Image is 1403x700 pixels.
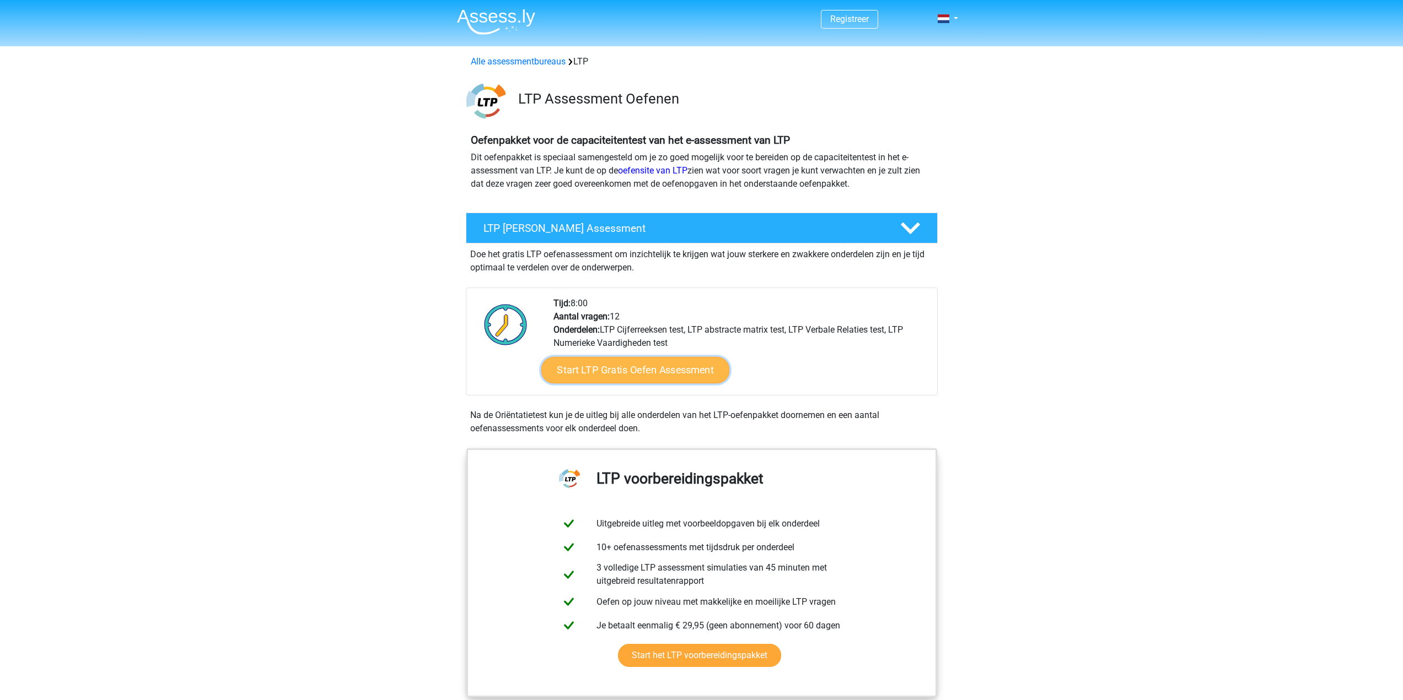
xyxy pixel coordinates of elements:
div: LTP [466,55,937,68]
a: Alle assessmentbureaus [471,56,566,67]
a: Start LTP Gratis Oefen Assessment [541,357,729,383]
h4: LTP [PERSON_NAME] Assessment [483,222,883,235]
div: Doe het gratis LTP oefenassessment om inzichtelijk te krijgen wat jouw sterkere en zwakkere onder... [466,243,938,274]
b: Onderdelen: [553,324,600,335]
img: Assessly [457,9,535,35]
div: 8:00 12 LTP Cijferreeksen test, LTP abstracte matrix test, LTP Verbale Relaties test, LTP Numerie... [545,297,937,395]
h3: LTP Assessment Oefenen [518,90,929,107]
a: Start het LTP voorbereidingspakket [618,644,781,667]
div: Na de Oriëntatietest kun je de uitleg bij alle onderdelen van het LTP-oefenpakket doornemen en ee... [466,409,938,435]
p: Dit oefenpakket is speciaal samengesteld om je zo goed mogelijk voor te bereiden op de capaciteit... [471,151,933,191]
img: ltp.png [466,82,506,121]
b: Oefenpakket voor de capaciteitentest van het e-assessment van LTP [471,134,790,146]
a: Registreer [830,14,869,24]
a: LTP [PERSON_NAME] Assessment [461,213,942,243]
b: Aantal vragen: [553,311,610,322]
a: oefensite van LTP [618,165,687,176]
b: Tijd: [553,298,571,308]
img: Klok [478,297,534,352]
